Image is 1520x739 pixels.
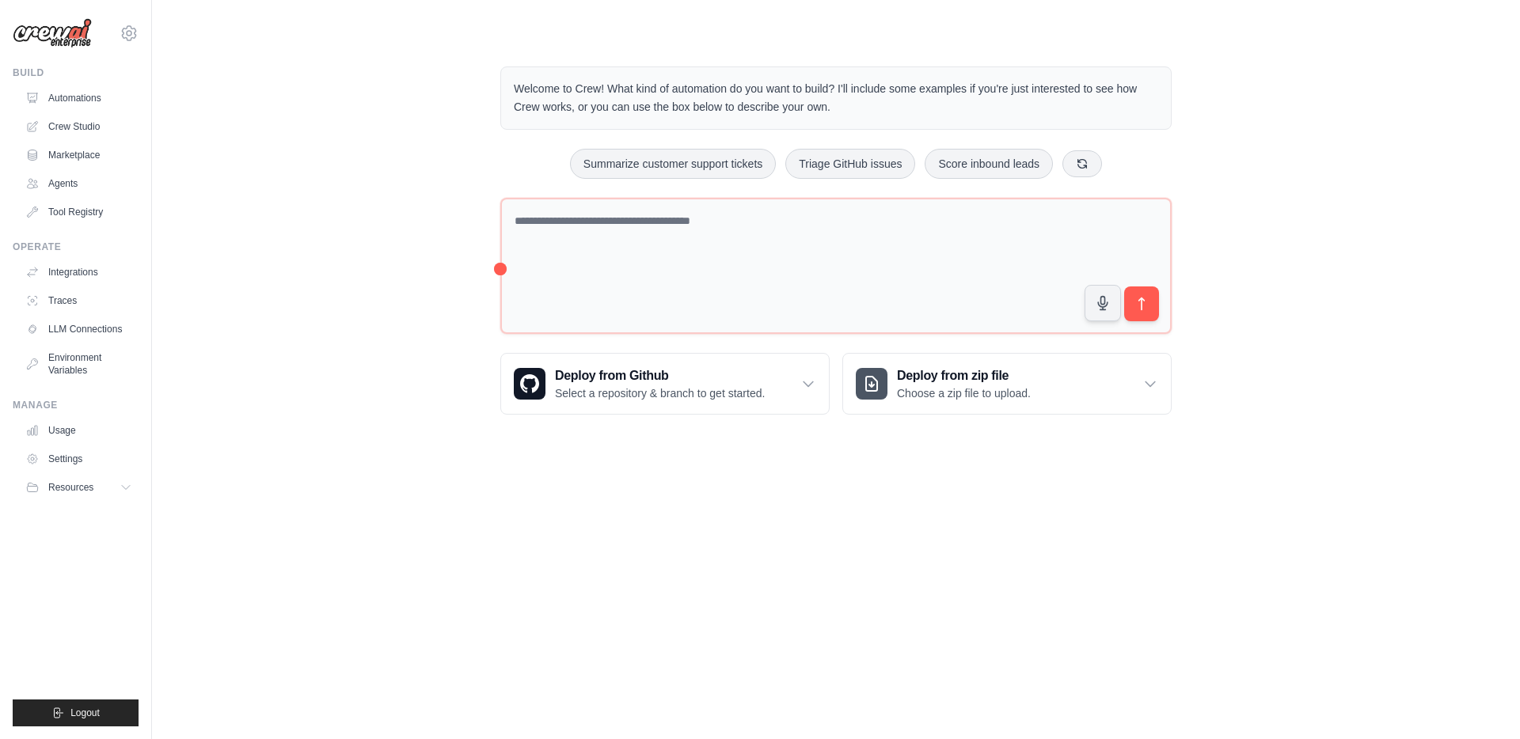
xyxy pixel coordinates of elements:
a: Integrations [19,260,139,285]
p: Choose a zip file to upload. [897,385,1031,401]
a: Crew Studio [19,114,139,139]
div: Operate [13,241,139,253]
button: Triage GitHub issues [785,149,915,179]
a: Settings [19,446,139,472]
a: Agents [19,171,139,196]
div: Manage [13,399,139,411]
p: Welcome to Crew! What kind of automation do you want to build? I'll include some examples if you'... [514,80,1158,116]
div: Build [13,66,139,79]
span: Resources [48,481,93,494]
a: Automations [19,85,139,111]
p: Select a repository & branch to get started. [555,385,765,401]
h3: Deploy from Github [555,366,765,385]
button: Summarize customer support tickets [570,149,776,179]
a: Usage [19,418,139,443]
img: Logo [13,18,92,48]
span: Logout [70,707,100,719]
a: Environment Variables [19,345,139,383]
a: Tool Registry [19,199,139,225]
button: Score inbound leads [925,149,1053,179]
h3: Deploy from zip file [897,366,1031,385]
a: LLM Connections [19,316,139,342]
a: Marketplace [19,142,139,168]
button: Resources [19,475,139,500]
a: Traces [19,288,139,313]
button: Logout [13,699,139,726]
